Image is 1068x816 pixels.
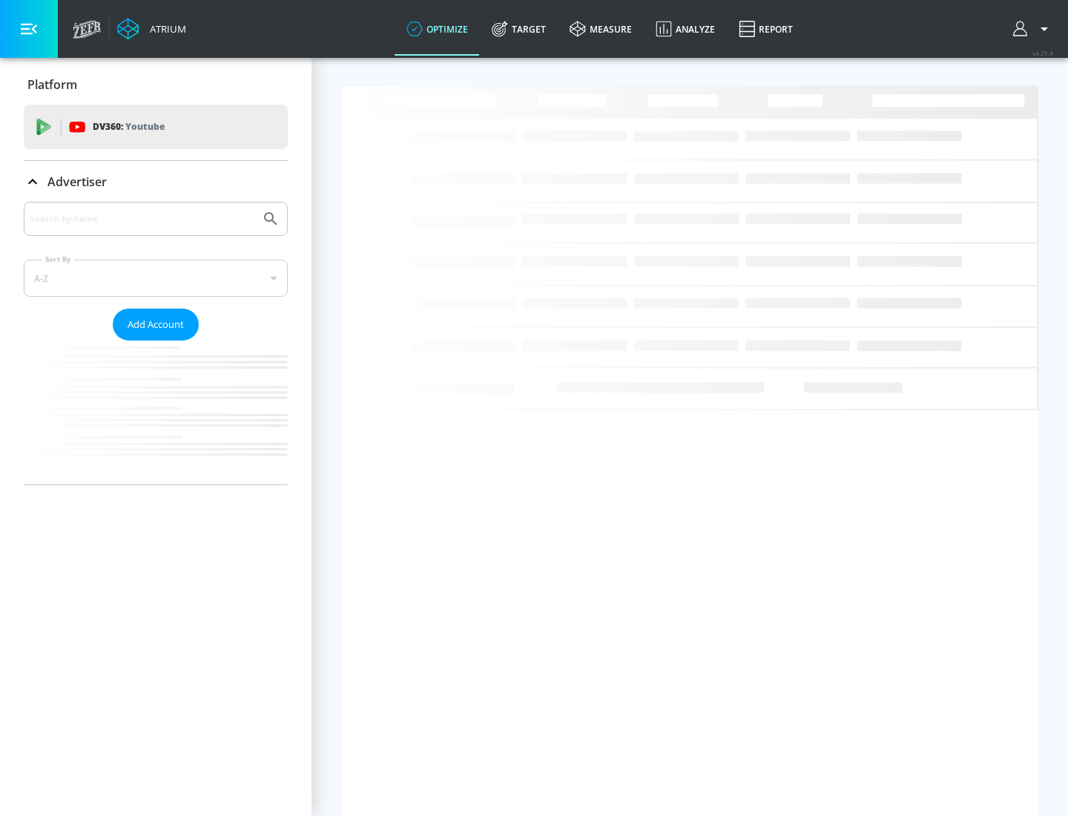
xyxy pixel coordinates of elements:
div: Advertiser [24,202,288,484]
p: Advertiser [47,174,107,190]
div: DV360: Youtube [24,105,288,149]
div: Platform [24,64,288,105]
span: v 4.25.4 [1032,49,1053,57]
a: Atrium [117,18,186,40]
button: Add Account [113,309,199,340]
a: Target [480,2,558,56]
label: Sort By [42,254,74,264]
div: Atrium [144,22,186,36]
a: Report [727,2,805,56]
a: measure [558,2,644,56]
p: Platform [27,76,77,93]
a: Analyze [644,2,727,56]
div: A-Z [24,260,288,297]
div: Advertiser [24,161,288,203]
p: Youtube [125,119,165,134]
a: optimize [395,2,480,56]
span: Add Account [128,316,184,333]
p: DV360: [93,119,165,135]
nav: list of Advertiser [24,340,288,484]
input: Search by name [30,209,254,228]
